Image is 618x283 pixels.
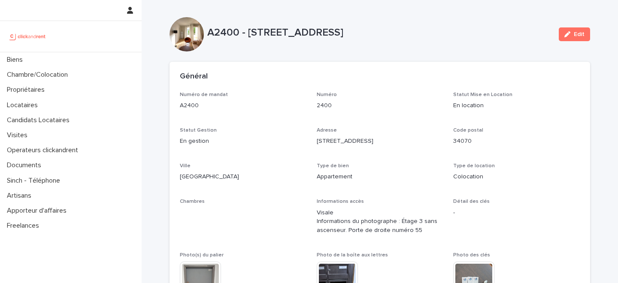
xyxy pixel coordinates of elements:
[453,199,490,204] span: Détail des clés
[453,172,580,181] p: Colocation
[180,199,205,204] span: Chambres
[180,253,224,258] span: Photo(s) du palier
[3,177,67,185] p: Sinch - Téléphone
[7,28,48,45] img: UCB0brd3T0yccxBKYDjQ
[3,131,34,139] p: Visites
[3,222,46,230] p: Freelances
[317,137,443,146] p: [STREET_ADDRESS]
[3,71,75,79] p: Chambre/Colocation
[317,128,337,133] span: Adresse
[3,146,85,154] p: Operateurs clickandrent
[3,56,30,64] p: Biens
[3,161,48,169] p: Documents
[180,92,228,97] span: Numéro de mandat
[180,72,208,81] h2: Général
[3,192,38,200] p: Artisans
[180,137,306,146] p: En gestion
[317,163,349,169] span: Type de bien
[453,137,580,146] p: 34070
[3,207,73,215] p: Apporteur d'affaires
[453,92,512,97] span: Statut Mise en Location
[574,31,585,37] span: Edit
[317,101,443,110] p: 2400
[207,27,552,39] p: A2400 - [STREET_ADDRESS]
[317,253,388,258] span: Photo de la boîte aux lettres
[559,27,590,41] button: Edit
[453,253,490,258] span: Photo des clés
[317,208,443,235] p: Visale Informations du photographe : Étage 3 sans ascenseur. Porte de droite numéro 55
[180,172,306,181] p: [GEOGRAPHIC_DATA]
[180,163,191,169] span: Ville
[317,172,443,181] p: Appartement
[453,101,580,110] p: En location
[3,86,51,94] p: Propriétaires
[453,128,483,133] span: Code postal
[453,163,495,169] span: Type de location
[317,199,364,204] span: Informations accès
[3,116,76,124] p: Candidats Locataires
[3,101,45,109] p: Locataires
[317,92,337,97] span: Numéro
[453,208,580,217] p: -
[180,128,217,133] span: Statut Gestion
[180,101,306,110] p: A2400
